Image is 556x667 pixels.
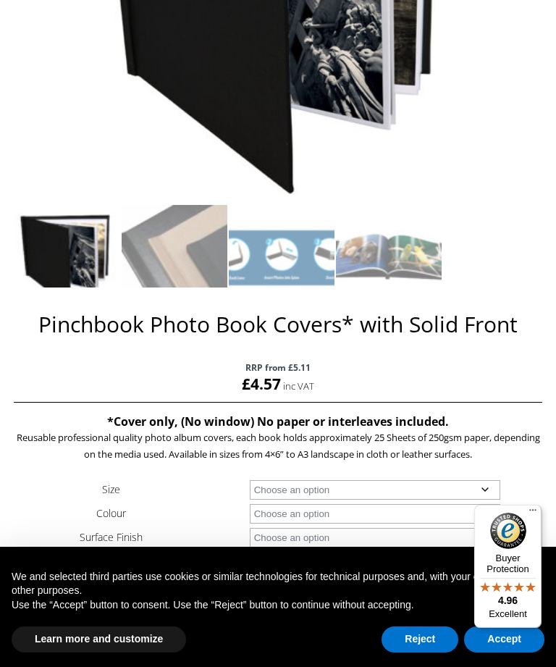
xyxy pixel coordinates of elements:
p: Use the “Accept” button to consent. Use the “Reject” button to continue without accepting. [12,598,544,613]
button: Accept [464,626,544,653]
img: Pinchbook Photo Book Covers* with Solid Front [14,205,120,311]
span: RRP from £5.11 [14,359,542,376]
h4: *Cover only, (No window) No paper or interleaves included. [14,414,542,429]
span: 4.96 [498,595,518,606]
button: Reject [382,626,458,653]
button: Trusted Shops TrustmarkBuyer Protection4.96Excellent [474,505,542,628]
p: Reusable professional quality photo album covers, each book holds approximately 25 Sheets of 250g... [14,429,542,463]
button: Learn more and customize [12,626,186,653]
img: Pinchbook Photo Book Covers* with Solid Front - Image 4 [336,205,442,311]
bdi: 4.57 [242,374,281,394]
h1: Pinchbook Photo Book Covers* with Solid Front [14,311,542,337]
button: Menu [524,505,542,522]
span: £ [242,374,250,394]
p: Buyer Protection [474,553,542,574]
img: Pinchbook Photo Book Covers* with Solid Front - Image 3 [229,205,334,311]
img: Pinchbook Photo Book Covers* with Solid Front - Image 2 [122,205,227,311]
label: Surface Finish [80,530,143,544]
p: Excellent [474,608,542,620]
label: Colour [96,506,126,520]
label: Size [102,482,120,496]
p: We and selected third parties use cookies or similar technologies for technical purposes and, wit... [12,570,544,598]
img: Trusted Shops Trustmark [490,513,526,549]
